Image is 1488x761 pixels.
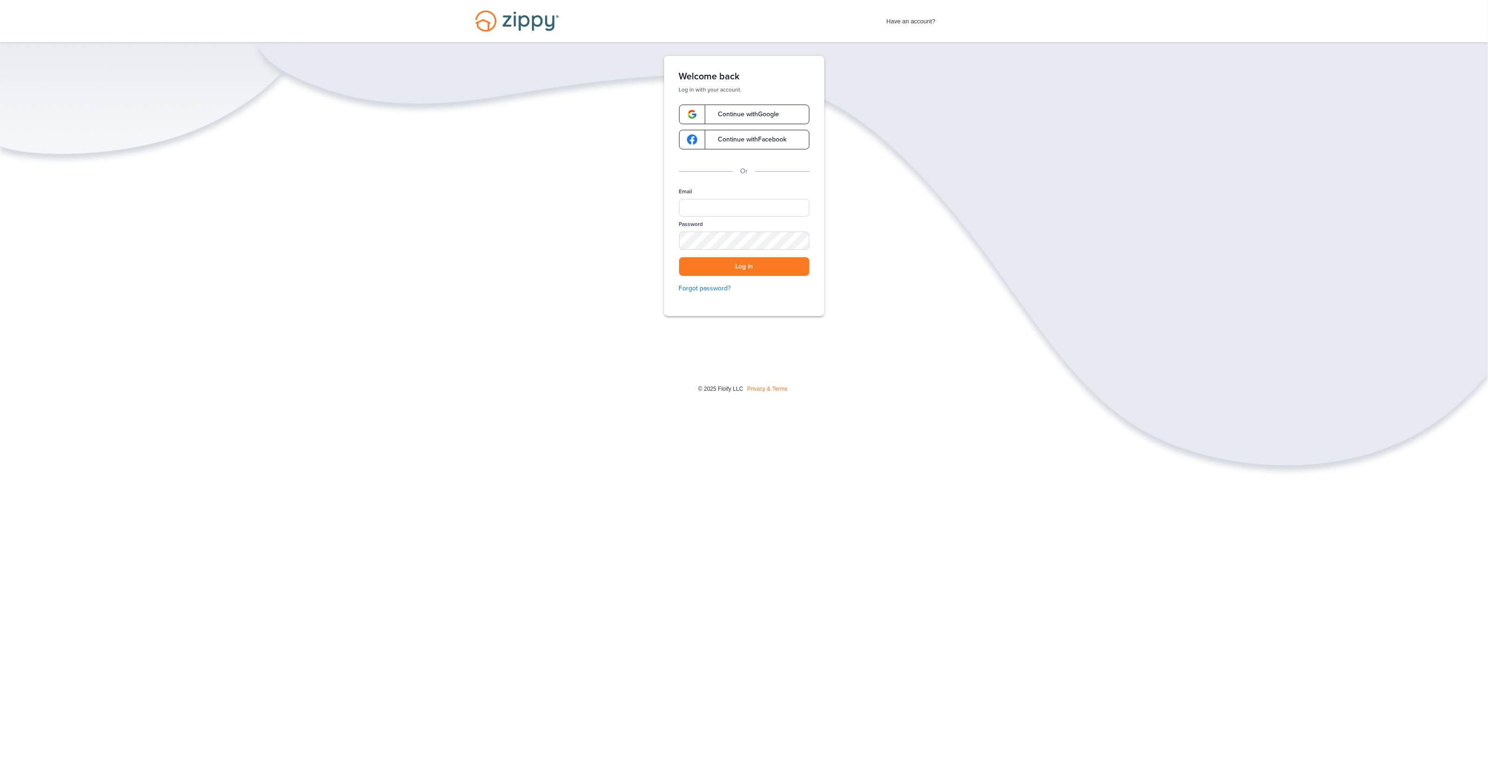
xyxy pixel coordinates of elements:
[679,283,809,294] a: Forgot password?
[687,109,697,120] img: google-logo
[747,386,787,392] a: Privacy & Terms
[740,166,748,176] p: Or
[679,232,809,250] input: Password
[698,386,743,392] span: © 2025 Floify LLC
[886,12,935,27] span: Have an account?
[679,86,809,93] p: Log in with your account.
[679,105,809,124] a: google-logoContinue withGoogle
[709,111,779,118] span: Continue with Google
[679,220,703,228] label: Password
[679,257,809,276] button: Log in
[679,71,809,82] h1: Welcome back
[709,136,787,143] span: Continue with Facebook
[679,188,693,196] label: Email
[687,134,697,145] img: google-logo
[679,130,809,149] a: google-logoContinue withFacebook
[679,199,809,217] input: Email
